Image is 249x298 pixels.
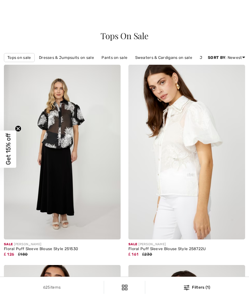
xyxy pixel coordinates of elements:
img: Filters [122,285,127,290]
a: Sweaters & Cardigans on sale [132,53,196,62]
span: Tops On Sale [101,30,148,41]
img: Floral Puff Sleeve Blouse Style 251530. Black/Off White [4,65,121,239]
span: Get 15% off [5,133,12,165]
span: Sale [4,242,13,246]
button: Close teaser [15,125,21,132]
div: Floral Puff Sleeve Blouse Style 251530 [4,247,121,251]
a: Tops on sale [4,53,35,62]
span: ₤230 [142,252,152,257]
a: Dresses & Jumpsuits on sale [36,53,97,62]
div: [PERSON_NAME] [4,242,121,247]
img: Floral Puff Sleeve Blouse Style 258722U. Off White [128,65,245,239]
strong: Sort By [208,55,225,60]
div: : Newest [208,55,245,61]
span: Sale [128,242,137,246]
a: Pants on sale [98,53,131,62]
div: Floral Puff Sleeve Blouse Style 258722U [128,247,245,251]
div: [PERSON_NAME] [128,242,245,247]
span: 625 [43,285,50,290]
div: Filters (1) [149,284,245,290]
span: ₤ 161 [128,252,138,257]
span: ₤ 126 [4,252,14,257]
span: ₤180 [18,252,28,257]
